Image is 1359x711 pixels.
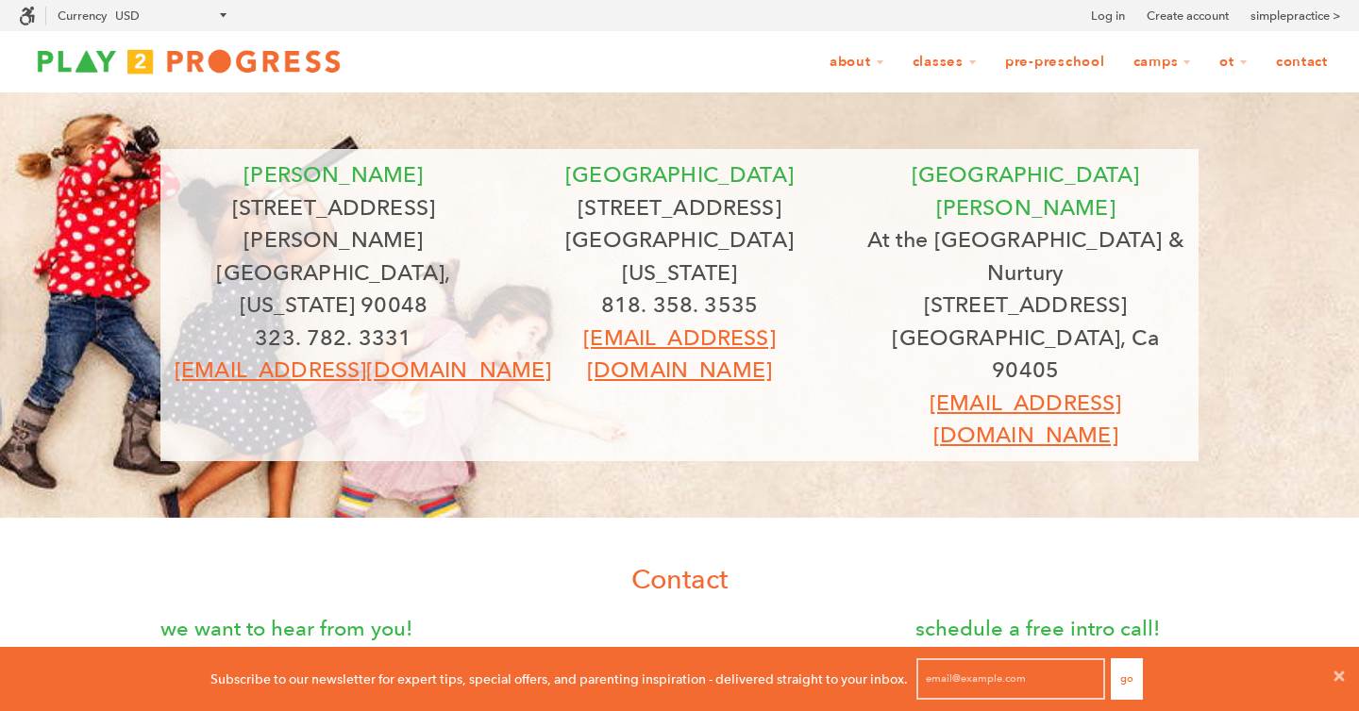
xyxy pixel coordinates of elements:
[866,223,1184,289] p: At the [GEOGRAPHIC_DATA] & Nurtury
[521,191,839,224] p: [STREET_ADDRESS]
[1121,44,1204,80] a: Camps
[521,289,839,322] p: 818. 358. 3535
[175,322,493,355] p: 323. 782. 3331
[1147,7,1229,25] a: Create account
[19,42,359,80] img: Play2Progress logo
[1091,7,1125,25] a: Log in
[58,8,107,23] label: Currency
[900,44,989,80] a: Classes
[160,612,840,645] p: we want to hear from you!
[565,161,794,188] span: [GEOGRAPHIC_DATA]
[1250,7,1340,25] a: simplepractice >
[866,289,1184,322] p: [STREET_ADDRESS]
[866,322,1184,387] p: [GEOGRAPHIC_DATA], Ca 90405
[1111,658,1143,700] button: Go
[1207,44,1260,80] a: OT
[521,223,839,289] p: [GEOGRAPHIC_DATA][US_STATE]
[210,669,908,689] p: Subscribe to our newsletter for expert tips, special offers, and parenting inspiration - delivere...
[916,658,1105,700] input: email@example.com
[912,161,1140,221] font: [GEOGRAPHIC_DATA][PERSON_NAME]
[243,161,423,188] font: [PERSON_NAME]
[993,44,1117,80] a: Pre-Preschool
[175,256,493,322] p: [GEOGRAPHIC_DATA], [US_STATE] 90048
[1264,44,1340,80] a: Contact
[583,324,775,384] a: [EMAIL_ADDRESS][DOMAIN_NAME]
[930,389,1121,449] a: [EMAIL_ADDRESS][DOMAIN_NAME]
[878,612,1199,645] p: schedule a free intro call!
[817,44,897,80] a: About
[175,191,493,256] p: [STREET_ADDRESS][PERSON_NAME]
[175,356,551,383] a: [EMAIL_ADDRESS][DOMAIN_NAME]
